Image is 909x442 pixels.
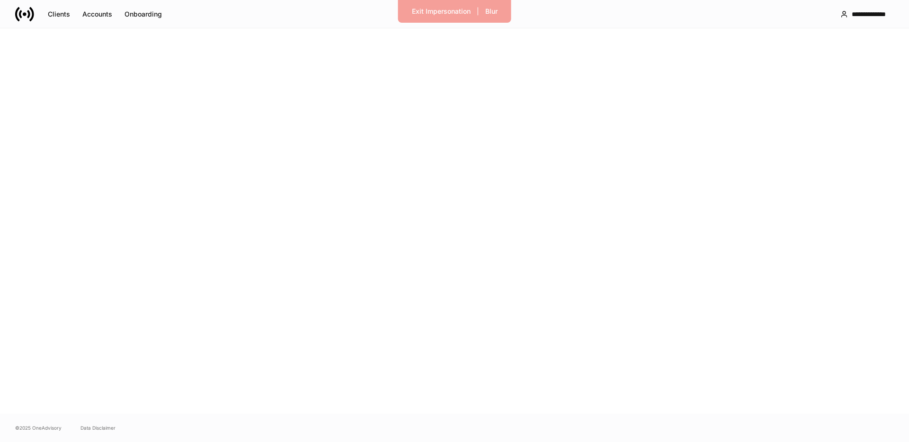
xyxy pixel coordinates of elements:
[125,11,162,18] div: Onboarding
[15,424,62,432] span: © 2025 OneAdvisory
[42,7,76,22] button: Clients
[82,11,112,18] div: Accounts
[406,4,477,19] button: Exit Impersonation
[48,11,70,18] div: Clients
[412,8,471,15] div: Exit Impersonation
[80,424,116,432] a: Data Disclaimer
[118,7,168,22] button: Onboarding
[76,7,118,22] button: Accounts
[485,8,498,15] div: Blur
[479,4,504,19] button: Blur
